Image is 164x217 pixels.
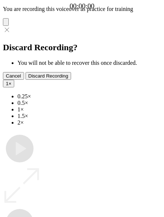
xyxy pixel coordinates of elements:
a: 00:00:00 [70,2,94,10]
li: 1.5× [17,113,161,119]
button: Cancel [3,72,24,80]
li: 0.5× [17,100,161,106]
button: 1× [3,80,14,87]
span: 1 [6,81,8,86]
button: Discard Recording [26,72,71,80]
li: 2× [17,119,161,126]
h2: Discard Recording? [3,43,161,52]
li: 0.25× [17,93,161,100]
p: You are recording this voiceover as practice for training [3,6,161,12]
li: 1× [17,106,161,113]
li: You will not be able to recover this once discarded. [17,60,161,66]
